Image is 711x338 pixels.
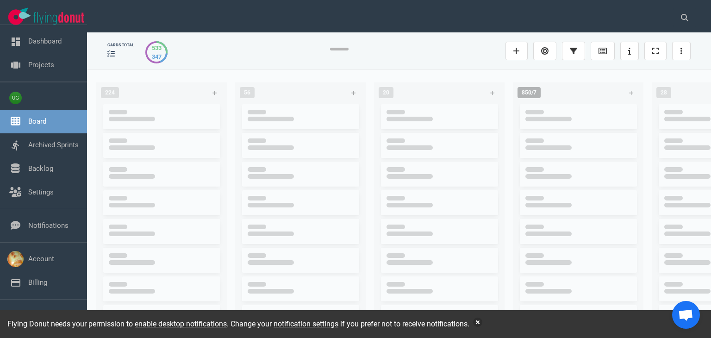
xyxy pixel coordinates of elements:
[152,44,162,52] div: 533
[518,87,541,98] span: 850/7
[227,319,469,328] span: . Change your if you prefer not to receive notifications.
[152,52,162,61] div: 347
[101,87,119,98] span: 224
[28,37,62,45] a: Dashboard
[379,87,393,98] span: 20
[135,319,227,328] a: enable desktop notifications
[28,221,69,230] a: Notifications
[28,117,46,125] a: Board
[28,61,54,69] a: Projects
[107,42,134,48] div: cards total
[28,278,47,287] a: Billing
[7,319,227,328] span: Flying Donut needs your permission to
[28,255,54,263] a: Account
[28,164,53,173] a: Backlog
[28,188,54,196] a: Settings
[28,141,79,149] a: Archived Sprints
[33,12,84,25] img: Flying Donut text logo
[672,301,700,329] div: Ανοιχτή συνομιλία
[240,87,255,98] span: 56
[656,87,671,98] span: 28
[274,319,338,328] a: notification settings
